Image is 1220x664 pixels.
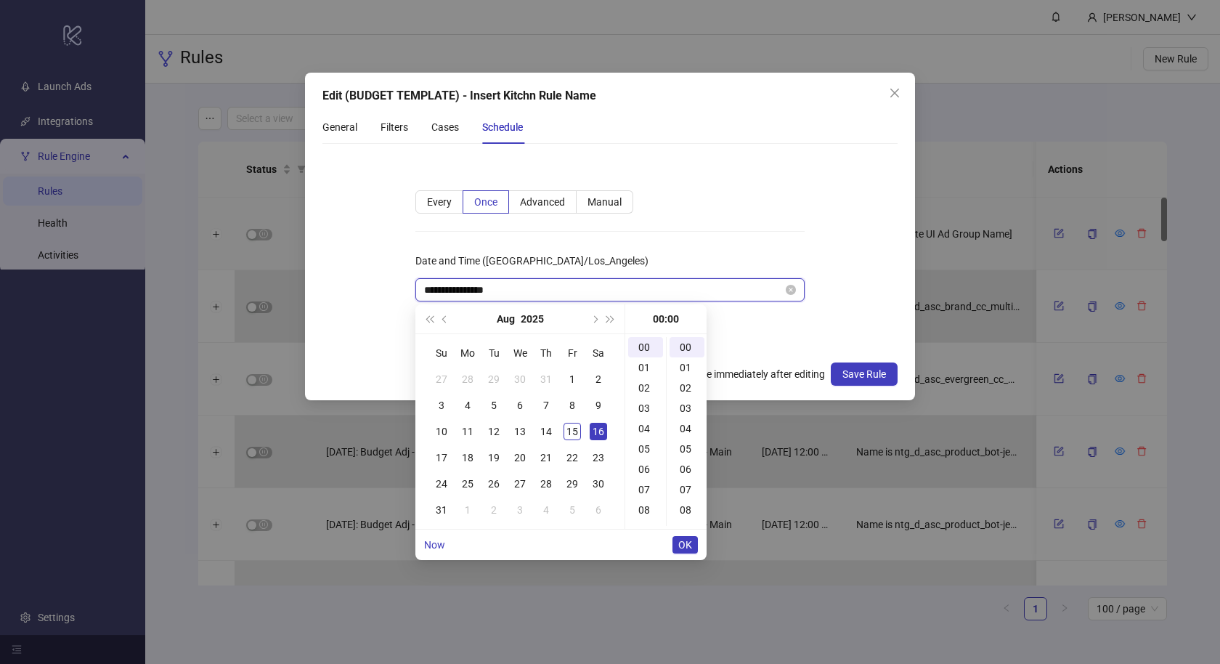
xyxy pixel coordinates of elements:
button: Choose a year [521,304,544,333]
td: 2025-07-28 [455,366,481,392]
button: OK [672,536,698,554]
div: 06 [670,459,704,479]
div: 07 [628,479,663,500]
div: 9 [590,397,607,414]
div: 26 [485,475,503,493]
div: 24 [433,475,450,493]
span: close [889,87,900,99]
td: 2025-08-07 [533,392,559,418]
td: 2025-09-04 [533,497,559,523]
td: 2025-09-02 [481,497,507,523]
div: 18 [459,449,476,466]
span: Activate rule immediately after editing [650,366,831,382]
div: 07 [670,479,704,500]
div: 31 [433,501,450,519]
td: 2025-09-01 [455,497,481,523]
div: 22 [564,449,581,466]
td: 2025-08-21 [533,445,559,471]
td: 2025-08-29 [559,471,585,497]
div: 3 [433,397,450,414]
div: 7 [537,397,555,414]
div: 29 [485,371,503,388]
a: Now [424,539,445,551]
td: 2025-08-22 [559,445,585,471]
div: 8 [564,397,581,414]
div: 2 [590,371,607,388]
div: 28 [459,371,476,388]
span: Every [427,196,452,208]
td: 2025-07-30 [507,366,533,392]
td: 2025-07-29 [481,366,507,392]
span: Advanced [520,196,565,208]
button: Close [883,81,906,105]
td: 2025-08-19 [481,445,507,471]
span: Once [474,196,497,208]
td: 2025-08-28 [533,471,559,497]
div: 17 [433,449,450,466]
div: 21 [537,449,555,466]
div: 08 [670,500,704,520]
td: 2025-08-11 [455,418,481,445]
div: 1 [459,501,476,519]
div: Cases [431,119,459,135]
div: 19 [485,449,503,466]
button: Save Rule [831,363,898,386]
div: 1 [564,371,581,388]
div: Edit (BUDGET TEMPLATE) - Insert Kitchn Rule Name [322,87,898,105]
td: 2025-08-15 [559,418,585,445]
td: 2025-09-03 [507,497,533,523]
td: 2025-08-14 [533,418,559,445]
div: Filters [381,119,408,135]
td: 2025-08-12 [481,418,507,445]
div: 14 [537,423,555,440]
div: 13 [511,423,529,440]
div: Schedule [482,119,523,135]
td: 2025-08-06 [507,392,533,418]
td: 2025-08-27 [507,471,533,497]
div: 05 [628,439,663,459]
th: Su [428,340,455,366]
div: 06 [628,459,663,479]
span: OK [678,539,692,551]
div: 20 [511,449,529,466]
td: 2025-08-25 [455,471,481,497]
span: close-circle [786,285,796,295]
td: 2025-08-20 [507,445,533,471]
button: Previous month (PageUp) [437,304,453,333]
th: Tu [481,340,507,366]
div: 28 [537,475,555,493]
div: 27 [433,371,450,388]
button: Last year (Control + left) [421,304,437,333]
td: 2025-08-18 [455,445,481,471]
div: 30 [590,475,607,493]
th: Mo [455,340,481,366]
div: 27 [511,475,529,493]
div: 6 [511,397,529,414]
div: 10 [433,423,450,440]
div: 25 [459,475,476,493]
div: 09 [628,520,663,540]
div: 12 [485,423,503,440]
button: Choose a month [497,304,515,333]
div: 04 [670,418,704,439]
span: Manual [587,196,622,208]
button: Next month (PageDown) [586,304,602,333]
td: 2025-07-27 [428,366,455,392]
td: 2025-08-04 [455,392,481,418]
div: 5 [564,501,581,519]
div: 08 [628,500,663,520]
td: 2025-08-01 [559,366,585,392]
div: 00 [628,337,663,357]
td: 2025-08-02 [585,366,611,392]
div: 6 [590,501,607,519]
div: 02 [628,378,663,398]
td: 2025-08-30 [585,471,611,497]
button: Next year (Control + right) [603,304,619,333]
td: 2025-08-24 [428,471,455,497]
div: 31 [537,371,555,388]
td: 2025-08-31 [428,497,455,523]
div: General [322,119,357,135]
div: 02 [670,378,704,398]
td: 2025-09-05 [559,497,585,523]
